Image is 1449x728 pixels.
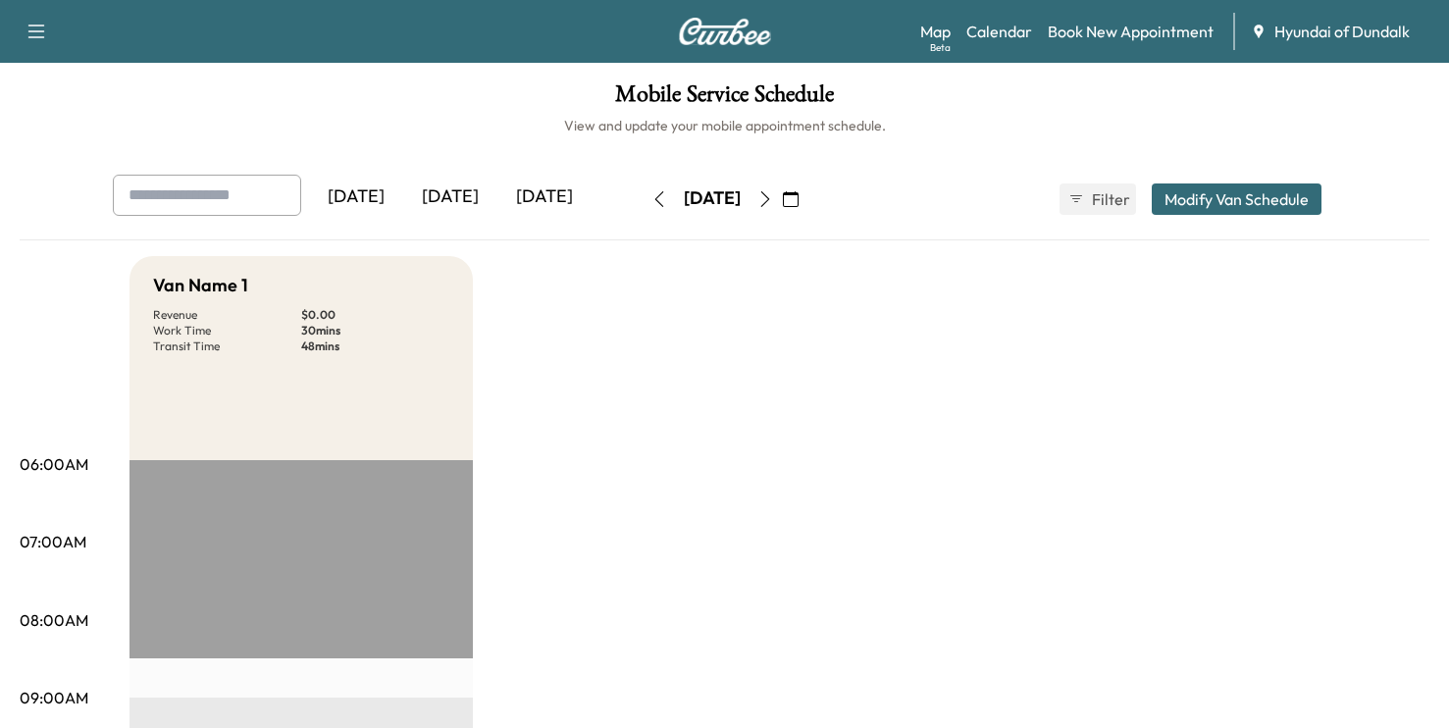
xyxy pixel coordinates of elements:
p: Transit Time [153,338,301,354]
span: Hyundai of Dundalk [1274,20,1410,43]
a: Calendar [966,20,1032,43]
div: [DATE] [403,175,497,220]
h5: Van Name 1 [153,272,248,299]
div: Beta [930,40,951,55]
img: Curbee Logo [678,18,772,45]
button: Modify Van Schedule [1152,183,1321,215]
p: 30 mins [301,323,449,338]
div: [DATE] [497,175,592,220]
span: Filter [1092,187,1127,211]
p: Revenue [153,307,301,323]
p: $ 0.00 [301,307,449,323]
p: 08:00AM [20,608,88,632]
h1: Mobile Service Schedule [20,82,1429,116]
p: 09:00AM [20,686,88,709]
div: [DATE] [684,186,741,211]
button: Filter [1060,183,1136,215]
h6: View and update your mobile appointment schedule. [20,116,1429,135]
a: MapBeta [920,20,951,43]
a: Book New Appointment [1048,20,1214,43]
div: [DATE] [309,175,403,220]
p: 48 mins [301,338,449,354]
p: 06:00AM [20,452,88,476]
p: 07:00AM [20,530,86,553]
p: Work Time [153,323,301,338]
